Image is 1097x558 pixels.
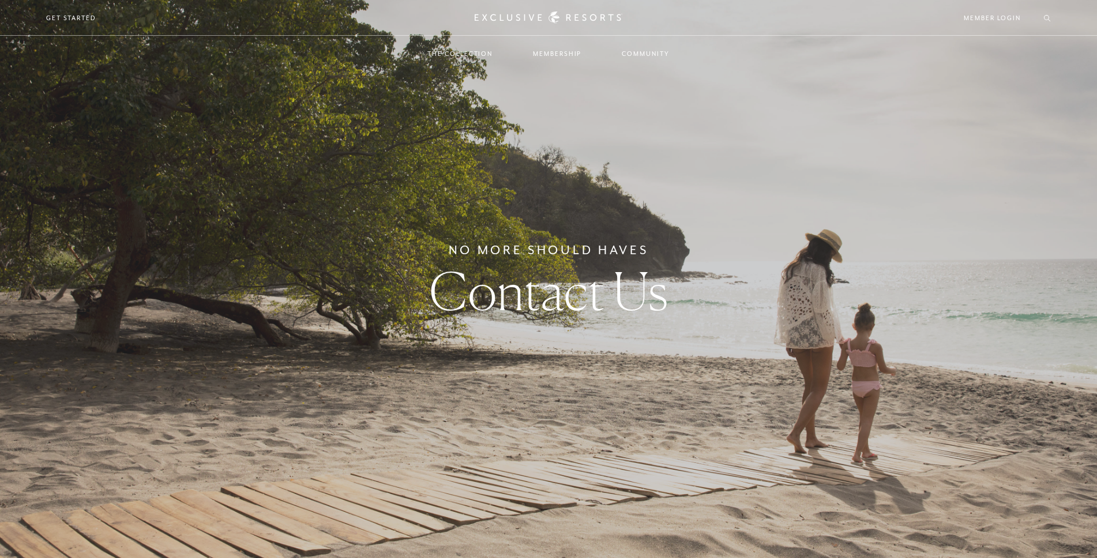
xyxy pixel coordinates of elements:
a: Community [610,37,681,70]
a: Membership [521,37,593,70]
h1: Contact Us [429,265,668,317]
a: Get Started [46,13,96,23]
a: Member Login [964,13,1021,23]
h6: No More Should Haves [449,241,649,259]
a: The Collection [416,37,504,70]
